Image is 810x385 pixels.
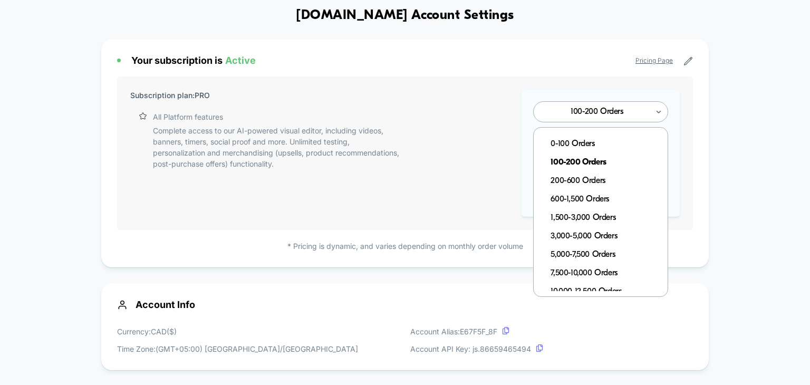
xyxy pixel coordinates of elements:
p: Currency: CAD ( $ ) [117,326,358,337]
div: 1,500-3,000 Orders [544,209,667,227]
p: Subscription plan: PRO [130,90,210,101]
h1: [DOMAIN_NAME] Account Settings [296,8,514,23]
span: Active [225,55,256,66]
p: * Pricing is dynamic, and varies depending on monthly order volume [117,240,693,252]
div: 3,000-5,000 Orders [544,227,667,246]
span: Your subscription is [131,55,256,66]
div: 100-200 Orders [545,107,649,117]
a: Pricing Page [635,56,673,64]
div: 0-100 Orders [544,135,667,153]
p: Account API Key: js. 86659465494 [410,343,543,354]
span: Account Info [117,299,693,310]
div: 7,500-10,000 Orders [544,264,667,283]
div: 5,000-7,500 Orders [544,246,667,264]
p: Time Zone: (GMT+05:00) [GEOGRAPHIC_DATA]/[GEOGRAPHIC_DATA] [117,343,358,354]
p: Account Alias: E67F5F_8F [410,326,543,337]
div: 100-200 Orders [544,153,667,172]
div: 200-600 Orders [544,172,667,190]
p: Complete access to our AI-powered visual editor, including videos, banners, timers, social proof ... [153,125,400,169]
div: 600-1,500 Orders [544,190,667,209]
p: All Platform features [153,111,223,122]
